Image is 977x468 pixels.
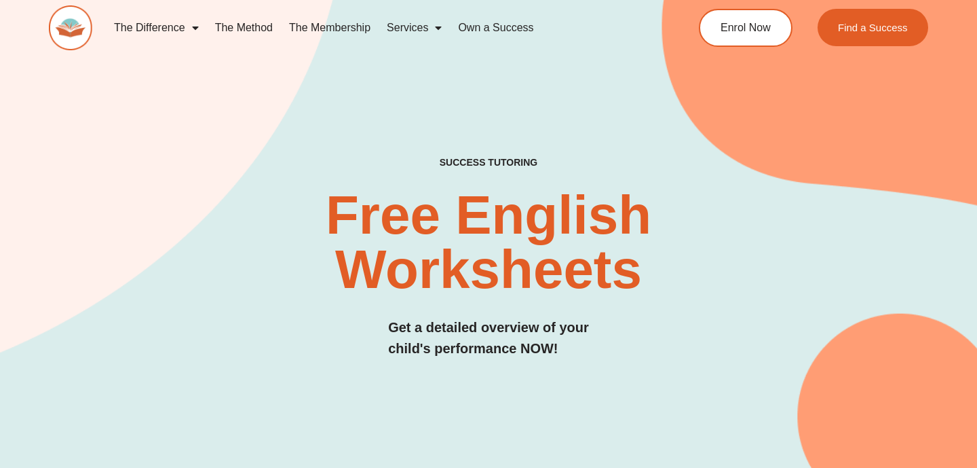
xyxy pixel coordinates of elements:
[450,12,541,43] a: Own a Success
[699,9,792,47] a: Enrol Now
[721,22,771,33] span: Enrol Now
[379,12,450,43] a: Services
[818,9,928,46] a: Find a Success
[838,22,908,33] span: Find a Success
[106,12,207,43] a: The Difference
[281,12,379,43] a: The Membership
[388,317,589,359] h3: Get a detailed overview of your child's performance NOW!
[358,157,619,168] h4: SUCCESS TUTORING​
[106,12,649,43] nav: Menu
[198,188,778,297] h2: Free English Worksheets​
[207,12,281,43] a: The Method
